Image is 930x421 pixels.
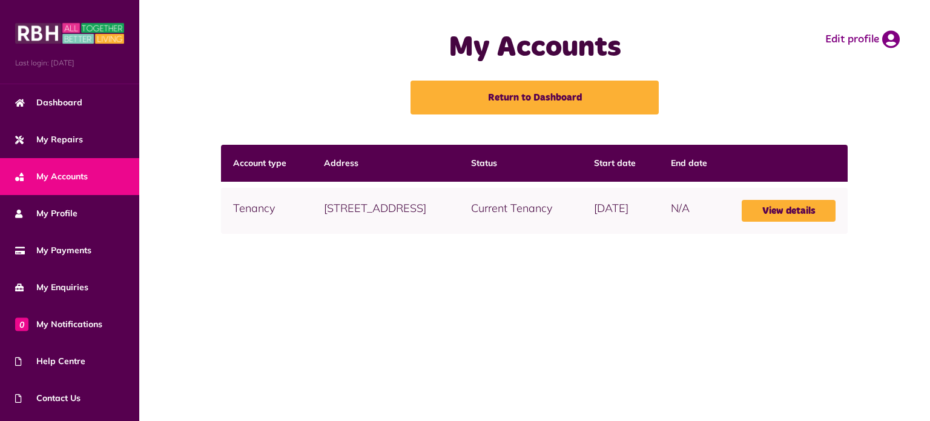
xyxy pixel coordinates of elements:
span: 0 [15,317,28,331]
span: Contact Us [15,392,81,405]
a: View details [742,200,836,222]
a: Return to Dashboard [411,81,659,114]
td: N/A [659,188,730,234]
th: Status [459,145,582,182]
th: End date [659,145,730,182]
span: My Repairs [15,133,83,146]
th: Start date [582,145,659,182]
a: Edit profile [825,30,900,48]
h1: My Accounts [349,30,721,65]
td: Tenancy [221,188,311,234]
span: Help Centre [15,355,85,368]
span: Last login: [DATE] [15,58,124,68]
span: Dashboard [15,96,82,109]
span: My Enquiries [15,281,88,294]
span: My Payments [15,244,91,257]
span: My Accounts [15,170,88,183]
td: [STREET_ADDRESS] [312,188,460,234]
td: Current Tenancy [459,188,582,234]
span: My Profile [15,207,77,220]
th: Address [312,145,460,182]
img: MyRBH [15,21,124,45]
th: Account type [221,145,311,182]
span: My Notifications [15,318,102,331]
td: [DATE] [582,188,659,234]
